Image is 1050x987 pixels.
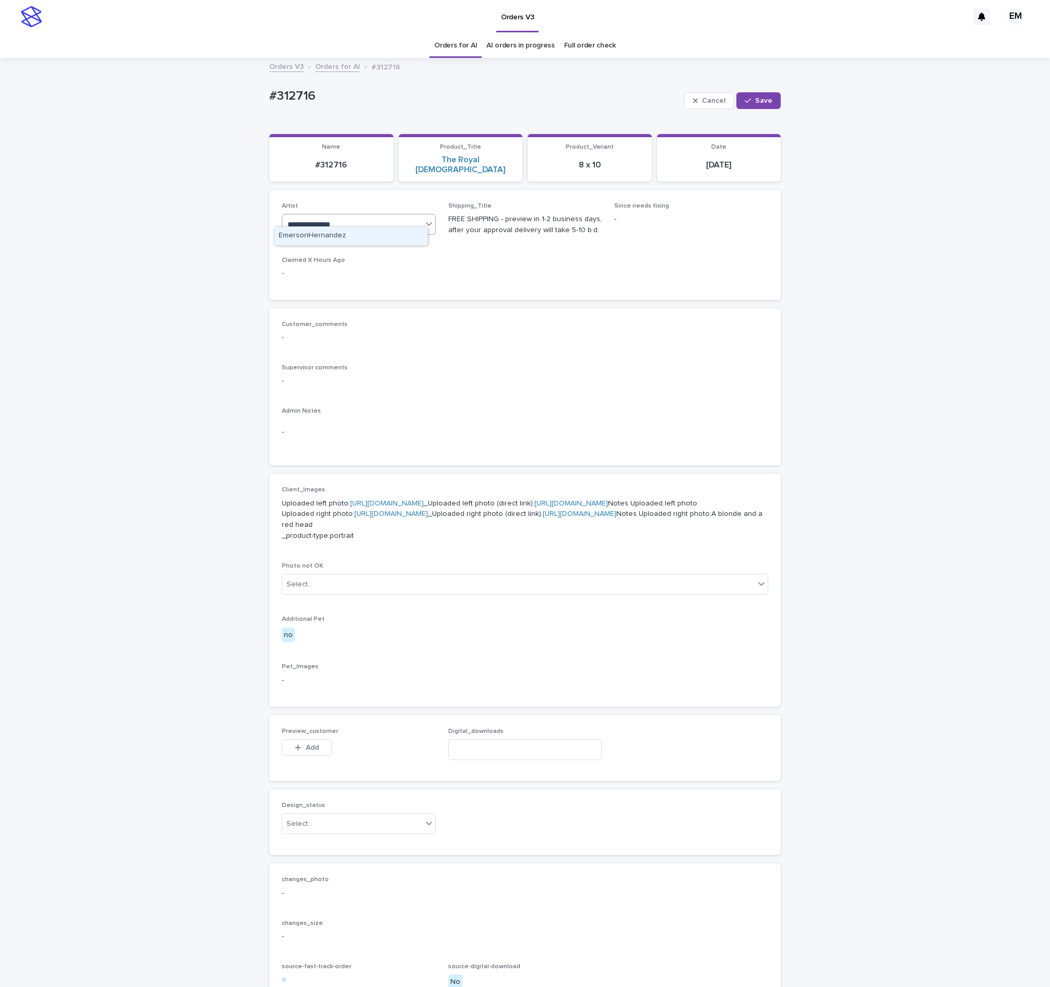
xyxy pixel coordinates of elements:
[282,408,321,414] span: Admin Notes
[755,97,772,104] span: Save
[372,61,400,72] p: #312716
[276,160,387,170] p: #312716
[269,89,680,104] p: #312716
[736,92,781,109] button: Save
[282,203,298,209] span: Artist
[282,964,351,970] span: source-fast-track-order
[287,819,313,829] div: Select...
[282,675,768,686] p: -
[21,6,42,27] img: stacker-logo-s-only.png
[282,365,348,371] span: Supervisor comments
[663,160,775,170] p: [DATE]
[614,203,669,209] span: Since needs fixing
[282,888,768,899] p: -
[322,144,340,150] span: Name
[282,268,436,279] p: -
[275,227,427,245] div: EmersonHernandez
[287,579,313,590] div: Select...
[282,728,338,735] span: Preview_customer
[282,616,325,622] span: Additional Pet
[354,510,428,517] a: [URL][DOMAIN_NAME]
[282,321,348,328] span: Customer_comments
[282,332,768,343] p: -
[534,160,646,170] p: 8 x 10
[434,33,477,58] a: Orders for AI
[282,498,768,541] p: Uploaded left photo: _Uploaded left photo (direct link): Notes Uploaded left photo: Uploaded righ...
[684,92,734,109] button: Cancel
[702,97,725,104] span: Cancel
[448,214,602,236] p: FREE SHIPPING - preview in 1-2 business days, after your approval delivery will take 5-10 b.d.
[448,203,492,209] span: Shipping_Title
[315,60,360,72] a: Orders for AI
[448,728,504,735] span: Digital_downloads
[282,739,332,756] button: Add
[282,802,325,809] span: Design_status
[282,664,318,670] span: Pet_Images
[282,931,768,942] p: -
[282,257,345,263] span: Claimed X Hours Ago
[282,427,768,438] p: -
[614,214,768,225] p: -
[534,500,608,507] a: [URL][DOMAIN_NAME]
[282,628,295,643] div: no
[543,510,616,517] a: [URL][DOMAIN_NAME]
[269,60,304,72] a: Orders V3
[486,33,555,58] a: AI orders in progress
[282,920,323,926] span: changes_size
[405,155,517,175] a: The Royal [DEMOGRAPHIC_DATA]
[282,876,329,883] span: changes_photo
[306,744,319,751] span: Add
[350,500,424,507] a: [URL][DOMAIN_NAME]
[282,376,768,387] p: -
[1007,8,1024,25] div: EM
[711,144,726,150] span: Date
[440,144,481,150] span: Product_Title
[282,487,325,493] span: Client_Images
[282,563,323,569] span: Photo not OK
[564,33,616,58] a: Full order check
[566,144,614,150] span: Product_Variant
[448,964,520,970] span: source-digital-download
